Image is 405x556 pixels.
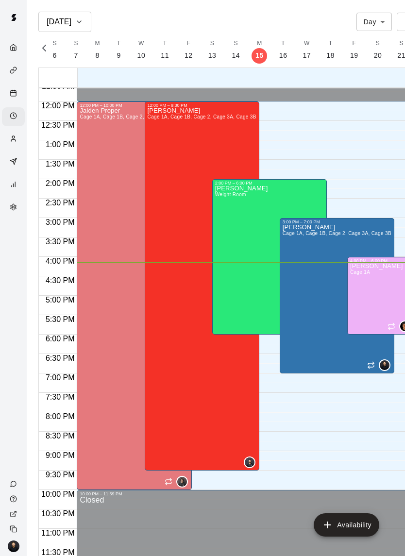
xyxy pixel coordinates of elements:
span: Recurring availability [367,361,375,369]
img: Swift logo [4,8,23,27]
span: Cage 1A, Cage 1B, Cage 2, Cage 3A, Cage 3B [80,114,188,119]
div: 12:00 PM – 9:30 PM: Available [145,101,259,471]
h6: [DATE] [47,15,71,29]
button: T9 [108,36,130,64]
span: 7:00 PM [43,373,77,382]
img: Gregory Lewandoski [8,540,19,552]
span: T [163,39,167,49]
span: 5:30 PM [43,315,77,323]
div: Gregory Lewandoski [379,359,390,371]
p: 15 [255,51,264,61]
span: Recurring availability [165,478,172,486]
p: 12 [185,51,193,61]
button: S6 [44,36,66,64]
div: 3:00 PM – 7:00 PM: Available [280,218,394,373]
span: 2:00 PM [43,179,77,187]
span: 8:00 PM [43,412,77,421]
span: M [257,39,262,49]
p: 20 [374,51,382,61]
span: F [352,39,356,49]
button: W17 [295,36,319,64]
span: Cage 1A, Cage 1B, Cage 2, Cage 3A, Cage 3B [283,231,391,236]
div: Robert Chayka [244,456,255,468]
button: [DATE] [38,12,91,32]
button: F19 [342,36,366,64]
p: 11 [161,51,169,61]
span: S [376,39,380,49]
span: 6:00 PM [43,335,77,343]
div: 12:00 PM – 10:00 PM: Available [77,101,191,490]
span: 7:30 PM [43,393,77,401]
span: 3:00 PM [43,218,77,226]
span: S [234,39,238,49]
span: T [329,39,333,49]
div: 12:00 PM – 10:00 PM [80,103,188,108]
button: T16 [271,36,295,64]
div: Copy public page link [2,522,27,537]
span: W [304,39,310,49]
span: W [138,39,144,49]
span: 12:30 PM [39,121,77,129]
span: 2:30 PM [43,199,77,207]
button: W10 [130,36,153,64]
a: Visit help center [2,491,27,506]
button: M15 [248,36,271,64]
div: Day [356,13,392,31]
span: 9:30 PM [43,471,77,479]
p: 7 [74,51,78,61]
span: T [117,39,121,49]
p: 16 [279,51,287,61]
p: 13 [208,51,217,61]
p: 17 [303,51,311,61]
span: 11:30 AM [39,82,77,90]
span: 9:00 PM [43,451,77,459]
span: 4:00 PM [43,257,77,265]
span: S [399,39,403,49]
span: 6:30 PM [43,354,77,362]
button: S13 [201,36,224,64]
img: Robert Chayka [245,457,254,467]
p: 10 [137,51,146,61]
p: 14 [232,51,240,61]
p: 18 [326,51,335,61]
button: S14 [224,36,248,64]
span: Cage 1A, Cage 1B, Cage 2, Cage 3A, Cage 3B [148,114,256,119]
button: S7 [66,36,87,64]
span: T [281,39,285,49]
button: S20 [366,36,390,64]
div: Jaiden Proper [176,476,188,488]
p: 8 [95,51,99,61]
span: 8:30 PM [43,432,77,440]
span: M [95,39,100,49]
span: 12:00 PM [39,101,77,110]
span: Cage 1A [350,270,370,275]
p: 9 [117,51,120,61]
span: 1:00 PM [43,140,77,149]
p: 6 [52,51,56,61]
div: 3:00 PM – 7:00 PM [283,219,391,224]
button: F12 [177,36,201,64]
img: Jaiden Proper [177,477,187,487]
div: 2:00 PM – 6:00 PM [215,181,324,185]
span: S [210,39,214,49]
span: 3:30 PM [43,237,77,246]
span: S [52,39,56,49]
p: 19 [350,51,358,61]
span: Weight Room [215,192,246,197]
button: T11 [153,36,177,64]
span: F [186,39,190,49]
button: add [314,513,379,537]
span: Recurring availability [388,322,395,330]
span: 10:30 PM [39,509,77,518]
span: 10:00 PM [39,490,77,498]
span: 11:00 PM [39,529,77,537]
span: 4:30 PM [43,276,77,285]
a: View public page [2,506,27,522]
button: M8 [87,36,108,64]
button: T18 [319,36,342,64]
div: 2:00 PM – 6:00 PM: Available [212,179,327,335]
span: 5:00 PM [43,296,77,304]
div: 12:00 PM – 9:30 PM [148,103,256,108]
a: Contact Us [2,476,27,491]
img: Gregory Lewandoski [380,360,389,370]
